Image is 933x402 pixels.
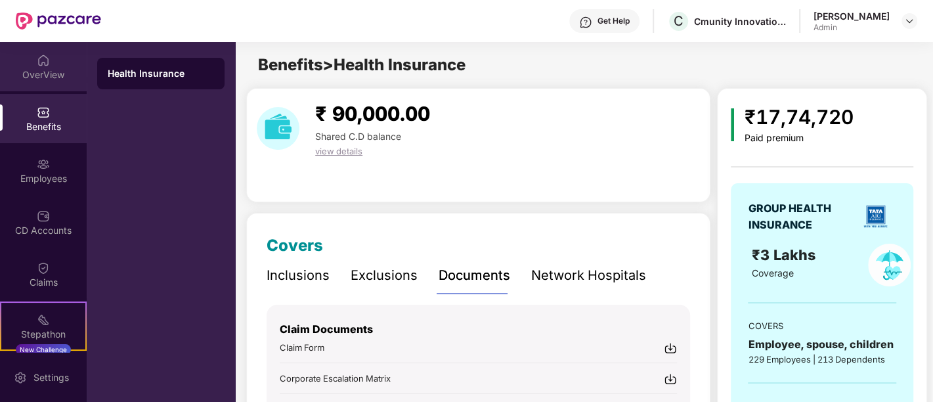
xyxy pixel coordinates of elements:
[37,158,50,171] img: svg+xml;base64,PHN2ZyBpZD0iRW1wbG95ZWVzIiB4bWxucz0iaHR0cDovL3d3dy53My5vcmcvMjAwMC9zdmciIHdpZHRoPS...
[579,16,592,29] img: svg+xml;base64,PHN2ZyBpZD0iSGVscC0zMngzMiIgeG1sbnM9Imh0dHA6Ly93d3cudzMub3JnLzIwMDAvc3ZnIiB3aWR0aD...
[752,267,794,279] span: Coverage
[745,133,854,144] div: Paid premium
[1,328,85,341] div: Stepathon
[664,372,677,386] img: svg+xml;base64,PHN2ZyBpZD0iRG93bmxvYWQtMjR4MjQiIHhtbG5zPSJodHRwOi8vd3d3LnczLm9yZy8yMDAwL3N2ZyIgd2...
[315,131,401,142] span: Shared C.D balance
[694,15,786,28] div: Cmunity Innovations Private Limited
[597,16,630,26] div: Get Help
[674,13,683,29] span: C
[37,106,50,119] img: svg+xml;base64,PHN2ZyBpZD0iQmVuZWZpdHMiIHhtbG5zPSJodHRwOi8vd3d3LnczLm9yZy8yMDAwL3N2ZyIgd2lkdGg9Ij...
[30,371,73,384] div: Settings
[267,236,323,255] span: Covers
[748,336,896,353] div: Employee, spouse, children
[315,146,362,156] span: view details
[280,321,677,338] p: Claim Documents
[37,261,50,275] img: svg+xml;base64,PHN2ZyBpZD0iQ2xhaW0iIHhtbG5zPSJodHRwOi8vd3d3LnczLm9yZy8yMDAwL3N2ZyIgd2lkdGg9IjIwIi...
[664,342,677,355] img: svg+xml;base64,PHN2ZyBpZD0iRG93bmxvYWQtMjR4MjQiIHhtbG5zPSJodHRwOi8vd3d3LnczLm9yZy8yMDAwL3N2ZyIgd2...
[531,265,646,286] div: Network Hospitals
[351,265,418,286] div: Exclusions
[439,265,510,286] div: Documents
[37,54,50,67] img: svg+xml;base64,PHN2ZyBpZD0iSG9tZSIgeG1sbnM9Imh0dHA6Ly93d3cudzMub3JnLzIwMDAvc3ZnIiB3aWR0aD0iMjAiIG...
[280,342,324,353] span: Claim Form
[814,10,890,22] div: [PERSON_NAME]
[814,22,890,33] div: Admin
[904,16,915,26] img: svg+xml;base64,PHN2ZyBpZD0iRHJvcGRvd24tMzJ4MzIiIHhtbG5zPSJodHRwOi8vd3d3LnczLm9yZy8yMDAwL3N2ZyIgd2...
[257,107,299,150] img: download
[37,313,50,326] img: svg+xml;base64,PHN2ZyB4bWxucz0iaHR0cDovL3d3dy53My5vcmcvMjAwMC9zdmciIHdpZHRoPSIyMSIgaGVpZ2h0PSIyMC...
[315,102,430,125] span: ₹ 90,000.00
[731,108,734,141] img: icon
[267,265,330,286] div: Inclusions
[752,246,819,263] span: ₹3 Lakhs
[16,344,71,355] div: New Challenge
[280,373,391,384] span: Corporate Escalation Matrix
[14,371,27,384] img: svg+xml;base64,PHN2ZyBpZD0iU2V0dGluZy0yMHgyMCIgeG1sbnM9Imh0dHA6Ly93d3cudzMub3JnLzIwMDAvc3ZnIiB3aW...
[108,67,214,80] div: Health Insurance
[37,210,50,223] img: svg+xml;base64,PHN2ZyBpZD0iQ0RfQWNjb3VudHMiIGRhdGEtbmFtZT0iQ0QgQWNjb3VudHMiIHhtbG5zPSJodHRwOi8vd3...
[748,353,896,366] div: 229 Employees | 213 Dependents
[258,55,466,74] span: Benefits > Health Insurance
[748,319,896,332] div: COVERS
[745,102,854,133] div: ₹17,74,720
[748,200,854,233] div: GROUP HEALTH INSURANCE
[859,200,892,233] img: insurerLogo
[868,244,911,286] img: policyIcon
[16,12,101,30] img: New Pazcare Logo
